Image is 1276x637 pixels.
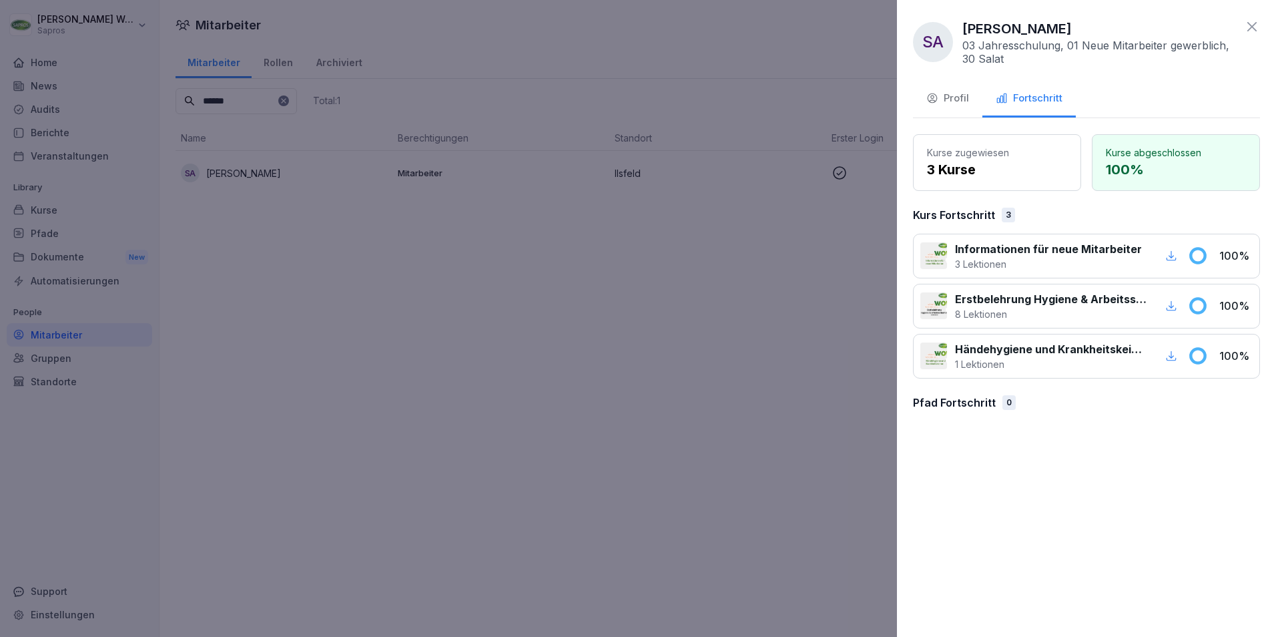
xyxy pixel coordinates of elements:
[913,22,953,62] div: SA
[955,241,1142,257] p: Informationen für neue Mitarbeiter
[982,81,1076,118] button: Fortschritt
[913,395,996,411] p: Pfad Fortschritt
[1219,298,1253,314] p: 100 %
[955,307,1147,321] p: 8 Lektionen
[962,19,1072,39] p: [PERSON_NAME]
[1002,208,1015,222] div: 3
[955,341,1147,357] p: Händehygiene und Krankheitskeime
[913,207,995,223] p: Kurs Fortschritt
[913,81,982,118] button: Profil
[1106,160,1246,180] p: 100 %
[955,357,1147,371] p: 1 Lektionen
[1106,146,1246,160] p: Kurse abgeschlossen
[955,257,1142,271] p: 3 Lektionen
[962,39,1237,65] p: 03 Jahresschulung, 01 Neue Mitarbeiter gewerblich, 30 Salat
[1002,395,1016,410] div: 0
[926,91,969,106] div: Profil
[927,146,1067,160] p: Kurse zugewiesen
[1219,348,1253,364] p: 100 %
[1219,248,1253,264] p: 100 %
[927,160,1067,180] p: 3 Kurse
[996,91,1062,106] div: Fortschritt
[955,291,1147,307] p: Erstbelehrung Hygiene & Arbeitssicherheit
